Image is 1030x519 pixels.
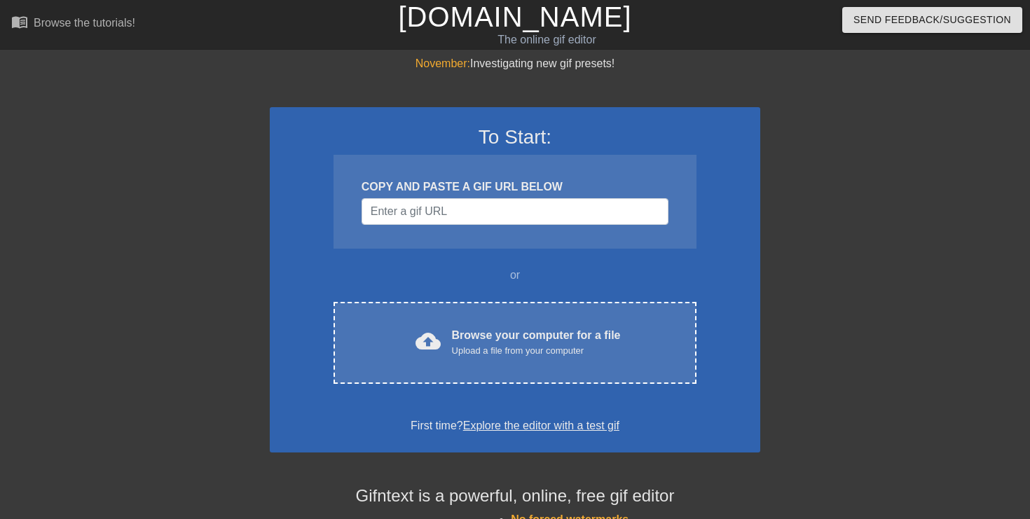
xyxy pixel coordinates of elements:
[463,420,619,431] a: Explore the editor with a test gif
[416,57,470,69] span: November:
[288,417,742,434] div: First time?
[11,13,28,30] span: menu_book
[306,267,724,284] div: or
[853,11,1011,29] span: Send Feedback/Suggestion
[842,7,1022,33] button: Send Feedback/Suggestion
[416,328,441,354] span: cloud_upload
[350,32,743,48] div: The online gif editor
[34,17,135,29] div: Browse the tutorials!
[452,344,621,358] div: Upload a file from your computer
[398,1,631,32] a: [DOMAIN_NAME]
[288,125,742,149] h3: To Start:
[452,327,621,358] div: Browse your computer for a file
[270,55,760,72] div: Investigating new gif presets!
[11,13,135,35] a: Browse the tutorials!
[362,198,668,225] input: Username
[362,179,668,195] div: COPY AND PASTE A GIF URL BELOW
[270,486,760,506] h4: Gifntext is a powerful, online, free gif editor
